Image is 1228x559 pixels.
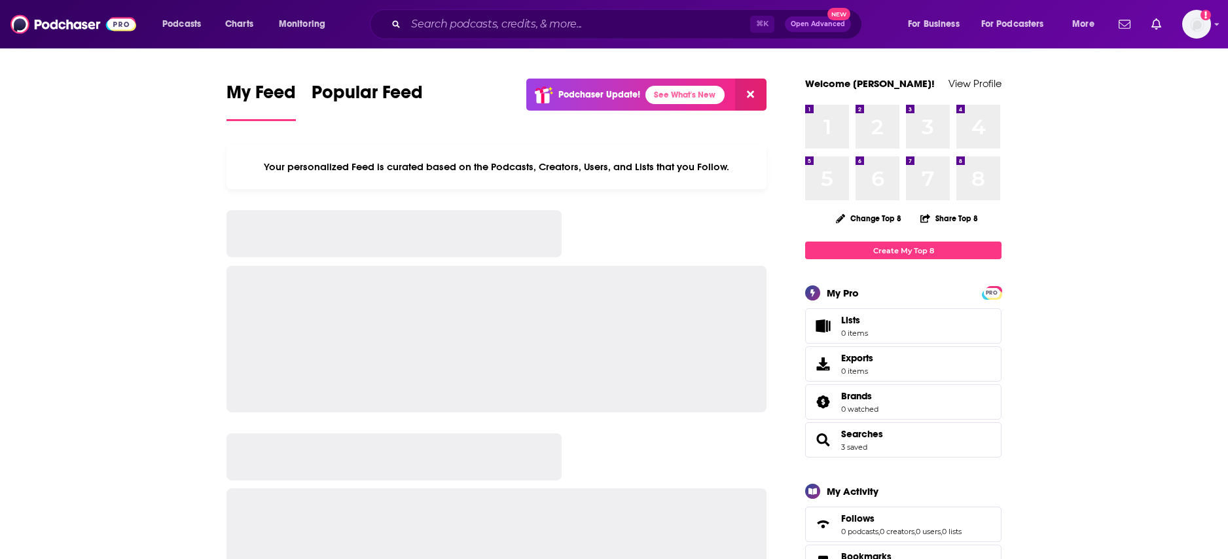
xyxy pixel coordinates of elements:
span: Lists [810,317,836,335]
span: More [1072,15,1094,33]
span: 0 items [841,329,868,338]
span: Open Advanced [791,21,845,27]
span: Brands [841,390,872,402]
span: , [914,527,916,536]
svg: Add a profile image [1201,10,1211,20]
button: Open AdvancedNew [785,16,851,32]
a: 0 creators [880,527,914,536]
button: open menu [153,14,218,35]
a: Exports [805,346,1002,382]
button: Share Top 8 [920,206,979,231]
div: Search podcasts, credits, & more... [382,9,875,39]
button: Change Top 8 [828,210,909,226]
span: Exports [841,352,873,364]
div: My Activity [827,485,878,497]
input: Search podcasts, credits, & more... [406,14,750,35]
div: Your personalized Feed is curated based on the Podcasts, Creators, Users, and Lists that you Follow. [226,145,767,189]
button: open menu [973,14,1063,35]
a: Welcome [PERSON_NAME]! [805,77,935,90]
span: , [878,527,880,536]
a: See What's New [645,86,725,104]
a: Charts [217,14,261,35]
span: For Business [908,15,960,33]
a: 0 users [916,527,941,536]
span: ⌘ K [750,16,774,33]
span: 0 items [841,367,873,376]
button: open menu [899,14,976,35]
a: Popular Feed [312,81,423,121]
a: 0 podcasts [841,527,878,536]
a: 0 watched [841,405,878,414]
span: Follows [841,513,875,524]
img: User Profile [1182,10,1211,39]
a: Searches [841,428,883,440]
a: Searches [810,431,836,449]
a: Brands [810,393,836,411]
span: Logged in as angela.cherry [1182,10,1211,39]
span: For Podcasters [981,15,1044,33]
a: Create My Top 8 [805,242,1002,259]
span: Popular Feed [312,81,423,111]
a: 0 lists [942,527,962,536]
a: Follows [810,515,836,533]
div: My Pro [827,287,859,299]
a: PRO [984,287,1000,297]
a: View Profile [948,77,1002,90]
span: Lists [841,314,860,326]
a: Brands [841,390,878,402]
a: My Feed [226,81,296,121]
span: Exports [810,355,836,373]
span: New [827,8,851,20]
span: Brands [805,384,1002,420]
button: open menu [270,14,342,35]
span: Follows [805,507,1002,542]
span: Monitoring [279,15,325,33]
span: Podcasts [162,15,201,33]
a: 3 saved [841,442,867,452]
button: open menu [1063,14,1111,35]
span: Searches [805,422,1002,458]
span: , [941,527,942,536]
button: Show profile menu [1182,10,1211,39]
span: Lists [841,314,868,326]
p: Podchaser Update! [558,89,640,100]
a: Lists [805,308,1002,344]
span: Charts [225,15,253,33]
span: My Feed [226,81,296,111]
a: Show notifications dropdown [1113,13,1136,35]
a: Follows [841,513,962,524]
a: Show notifications dropdown [1146,13,1166,35]
img: Podchaser - Follow, Share and Rate Podcasts [10,12,136,37]
span: PRO [984,288,1000,298]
